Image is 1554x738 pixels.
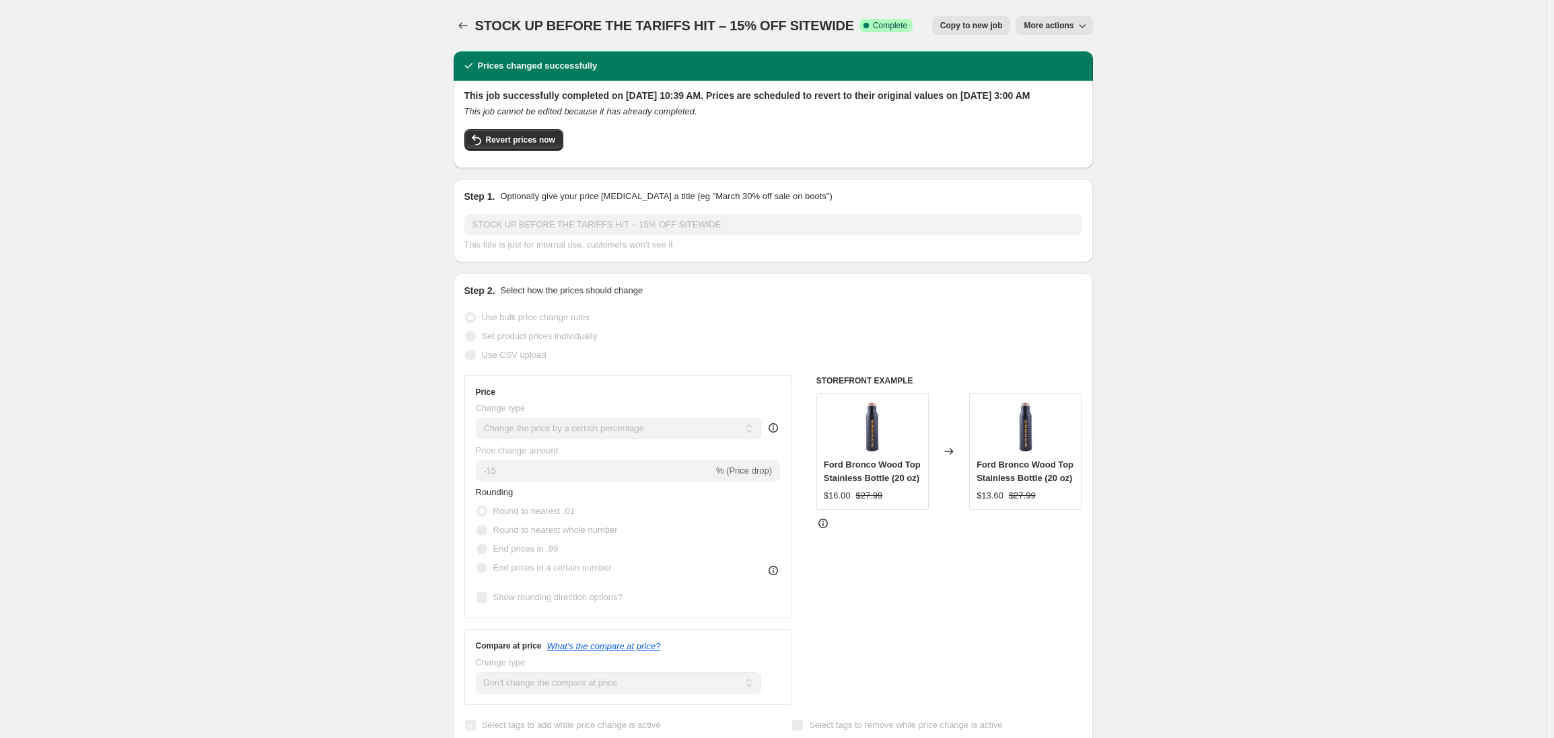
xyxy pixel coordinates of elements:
span: Ford Bronco Wood Top Stainless Bottle (20 oz) [824,459,921,483]
button: Revert prices now [464,129,563,151]
i: This job cannot be edited because it has already completed. [464,106,697,116]
h2: Step 2. [464,284,495,297]
span: STOCK UP BEFORE THE TARIFFS HIT – 15% OFF SITEWIDE [475,18,854,33]
h2: This job successfully completed on [DATE] 10:39 AM. Prices are scheduled to revert to their origi... [464,89,1082,102]
span: Price change amount [476,445,559,455]
span: Change type [476,657,526,667]
p: Optionally give your price [MEDICAL_DATA] a title (eg "March 30% off sale on boots") [500,190,832,203]
strike: $27.99 [856,489,883,503]
h2: Prices changed successfully [478,59,598,73]
img: FD200879-2_7de8fdd8-883b-4d21-baae-c7fb9c9ea2e7_80x.jpg [999,400,1053,454]
h3: Compare at price [476,640,542,651]
span: End prices in a certain number [493,562,612,573]
h3: Price [476,387,495,398]
span: Complete [873,20,907,31]
span: Round to nearest whole number [493,525,618,535]
span: More actions [1024,20,1073,31]
p: Select how the prices should change [500,284,643,297]
h6: STOREFRONT EXAMPLE [816,375,1082,386]
span: Ford Bronco Wood Top Stainless Bottle (20 oz) [977,459,1073,483]
span: Change type [476,403,526,413]
span: Revert prices now [486,135,555,145]
span: Copy to new job [940,20,1003,31]
span: End prices in .99 [493,544,559,554]
img: FD200879-2_7de8fdd8-883b-4d21-baae-c7fb9c9ea2e7_80x.jpg [845,400,899,454]
span: Use CSV upload [482,350,546,360]
strike: $27.99 [1009,489,1036,503]
span: This title is just for internal use, customers won't see it [464,239,673,250]
span: Show rounding direction options? [493,592,623,602]
h2: Step 1. [464,190,495,203]
div: $13.60 [977,489,1003,503]
span: % (Price drop) [716,466,772,476]
span: Select tags to add while price change is active [482,720,661,730]
div: $16.00 [824,489,851,503]
input: -15 [476,460,713,482]
button: What's the compare at price? [547,641,661,651]
span: Round to nearest .01 [493,506,575,516]
span: Set product prices individually [482,331,598,341]
input: 30% off holiday sale [464,214,1082,235]
span: Rounding [476,487,514,497]
button: Copy to new job [932,16,1011,35]
button: Price change jobs [454,16,472,35]
span: Select tags to remove while price change is active [809,720,1003,730]
button: More actions [1016,16,1092,35]
div: help [767,421,780,435]
span: Use bulk price change rules [482,312,590,322]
